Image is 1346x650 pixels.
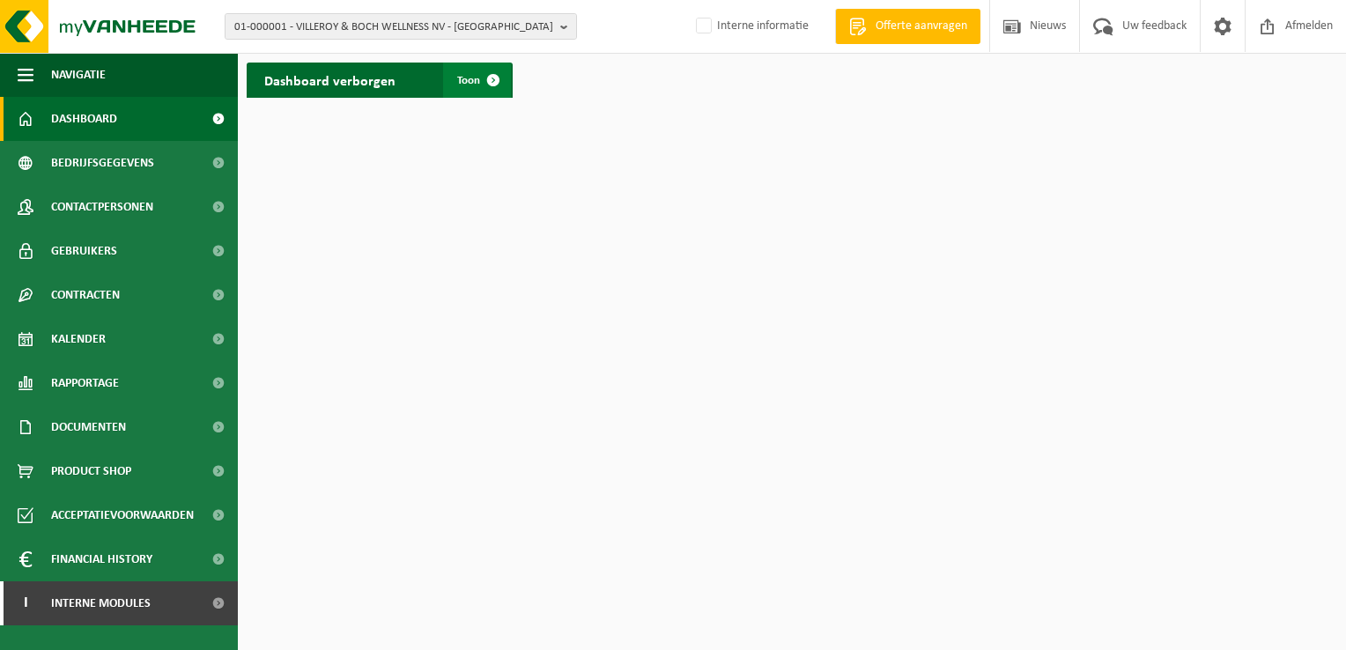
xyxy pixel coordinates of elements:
[835,9,980,44] a: Offerte aanvragen
[51,229,117,273] span: Gebruikers
[51,493,194,537] span: Acceptatievoorwaarden
[234,14,553,41] span: 01-000001 - VILLEROY & BOCH WELLNESS NV - [GEOGRAPHIC_DATA]
[51,537,152,581] span: Financial History
[871,18,972,35] span: Offerte aanvragen
[51,317,106,361] span: Kalender
[692,13,809,40] label: Interne informatie
[51,449,131,493] span: Product Shop
[51,273,120,317] span: Contracten
[51,53,106,97] span: Navigatie
[51,581,151,625] span: Interne modules
[443,63,511,98] a: Toon
[51,185,153,229] span: Contactpersonen
[51,97,117,141] span: Dashboard
[51,361,119,405] span: Rapportage
[51,405,126,449] span: Documenten
[18,581,33,625] span: I
[51,141,154,185] span: Bedrijfsgegevens
[457,75,480,86] span: Toon
[247,63,413,97] h2: Dashboard verborgen
[225,13,577,40] button: 01-000001 - VILLEROY & BOCH WELLNESS NV - [GEOGRAPHIC_DATA]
